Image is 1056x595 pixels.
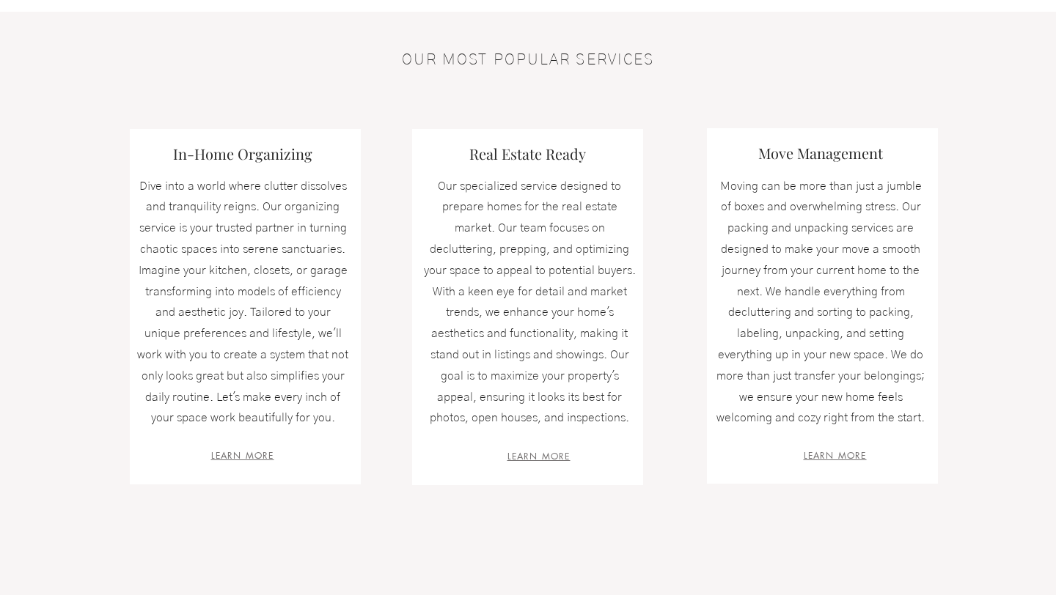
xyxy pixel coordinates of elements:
[716,180,925,424] span: Moving can be more than just a jumble of boxes and overwhelming stress. Our packing and unpacking...
[804,449,867,461] a: LEARN MORE
[804,449,867,462] span: LEARN MORE
[402,52,655,67] span: OUR MOST POPULAR SERVICES
[155,144,331,164] h3: In-Home Organizing
[507,450,571,462] span: LEARN MORE
[211,449,274,462] span: LEARN MORE
[439,144,615,164] h3: Real Estate Ready
[137,180,348,424] span: Dive into a world where clutter dissolves and tranquility reigns. Our organizing service is your ...
[507,450,571,462] a: LEARN MORE
[733,143,909,163] h3: Move Management
[211,449,274,461] a: LEARN MORE
[424,180,636,424] span: Our specialized service designed to prepare homes for the real estate market. Our team focuses on...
